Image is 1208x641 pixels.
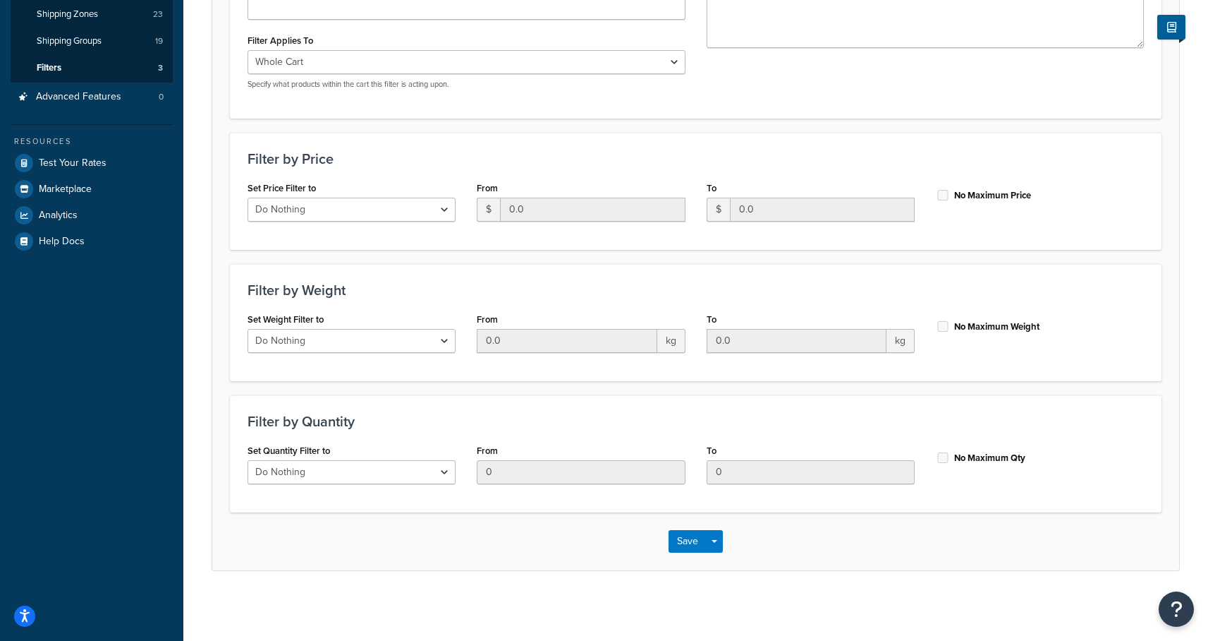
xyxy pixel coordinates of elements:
span: Analytics [39,210,78,222]
li: Advanced Features [11,84,173,110]
label: To [707,183,716,193]
a: Advanced Features0 [11,84,173,110]
span: Advanced Features [36,91,121,103]
span: Shipping Groups [37,35,102,47]
span: 3 [158,62,163,74]
a: Filters3 [11,55,173,81]
label: Filter Applies To [248,35,313,46]
span: kg [657,329,685,353]
label: To [707,314,716,325]
label: No Maximum Price [954,189,1031,202]
a: Shipping Zones23 [11,1,173,28]
li: Filters [11,55,173,81]
a: Help Docs [11,229,173,254]
h3: Filter by Price [248,151,1144,167]
button: Save [669,530,707,553]
span: 0 [159,91,164,103]
span: $ [477,198,500,222]
label: No Maximum Weight [954,320,1039,333]
label: Set Price Filter to [248,183,316,193]
span: kg [886,329,915,353]
li: Shipping Zones [11,1,173,28]
button: Open Resource Center [1159,592,1194,627]
label: Set Weight Filter to [248,314,324,325]
h3: Filter by Quantity [248,414,1144,429]
div: Resources [11,136,173,148]
span: Filters [37,62,61,74]
a: Shipping Groups19 [11,28,173,54]
label: From [477,314,498,325]
button: Show Help Docs [1157,15,1185,40]
span: 23 [153,8,163,20]
span: 19 [155,35,163,47]
span: Help Docs [39,236,85,248]
span: Shipping Zones [37,8,98,20]
a: Marketplace [11,176,173,202]
a: Analytics [11,203,173,228]
label: To [707,445,716,456]
label: From [477,183,498,193]
label: No Maximum Qty [954,452,1025,465]
span: $ [707,198,730,222]
label: Set Quantity Filter to [248,445,330,456]
span: Marketplace [39,184,92,196]
li: Shipping Groups [11,28,173,54]
a: Test Your Rates [11,150,173,176]
p: Specify what products within the cart this filter is acting upon. [248,79,685,90]
h3: Filter by Weight [248,282,1144,298]
span: Test Your Rates [39,157,106,169]
label: From [477,445,498,456]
